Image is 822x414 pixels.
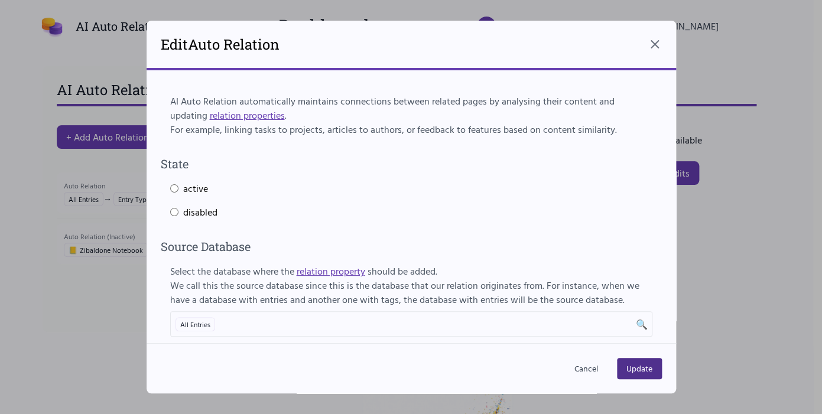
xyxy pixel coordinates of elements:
[161,155,662,172] h4: State
[636,317,648,331] button: 🔍
[161,238,662,255] h4: Source Database
[170,264,652,278] p: Select the database where the should be added.
[170,278,652,307] p: We call this the source database since this is the database that our relation originates from. Fo...
[183,205,217,219] span: disabled
[170,94,652,122] p: AI Auto Relation automatically maintains connections between related pages by analysing their con...
[297,264,365,278] a: relation property
[170,208,178,216] input: disabled
[617,358,662,379] button: Update
[565,358,607,379] button: Cancel
[176,317,215,331] span: All Entries
[170,122,652,136] p: For example, linking tasks to projects, articles to authors, or feedback to features based on con...
[170,184,178,193] input: active
[210,108,285,122] a: relation properties
[161,35,280,54] h2: Edit Auto Relation
[183,181,208,195] span: active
